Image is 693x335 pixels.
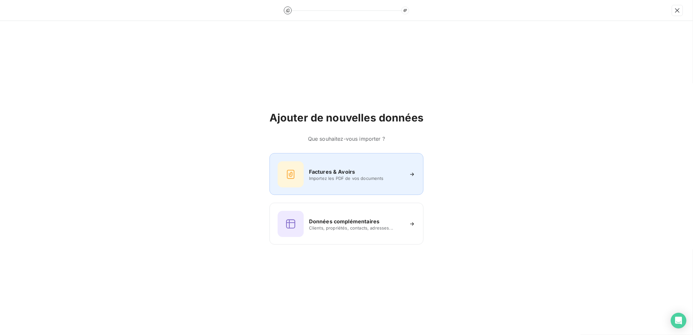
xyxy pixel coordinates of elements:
h2: Ajouter de nouvelles données [269,111,423,124]
span: Importez les PDF de vos documents [309,176,404,181]
h6: Que souhaitez-vous importer ? [269,135,423,143]
h6: Données complémentaires [309,217,379,225]
h6: Factures & Avoirs [309,168,355,176]
span: Clients, propriétés, contacts, adresses... [309,225,404,231]
div: Open Intercom Messenger [671,313,686,328]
